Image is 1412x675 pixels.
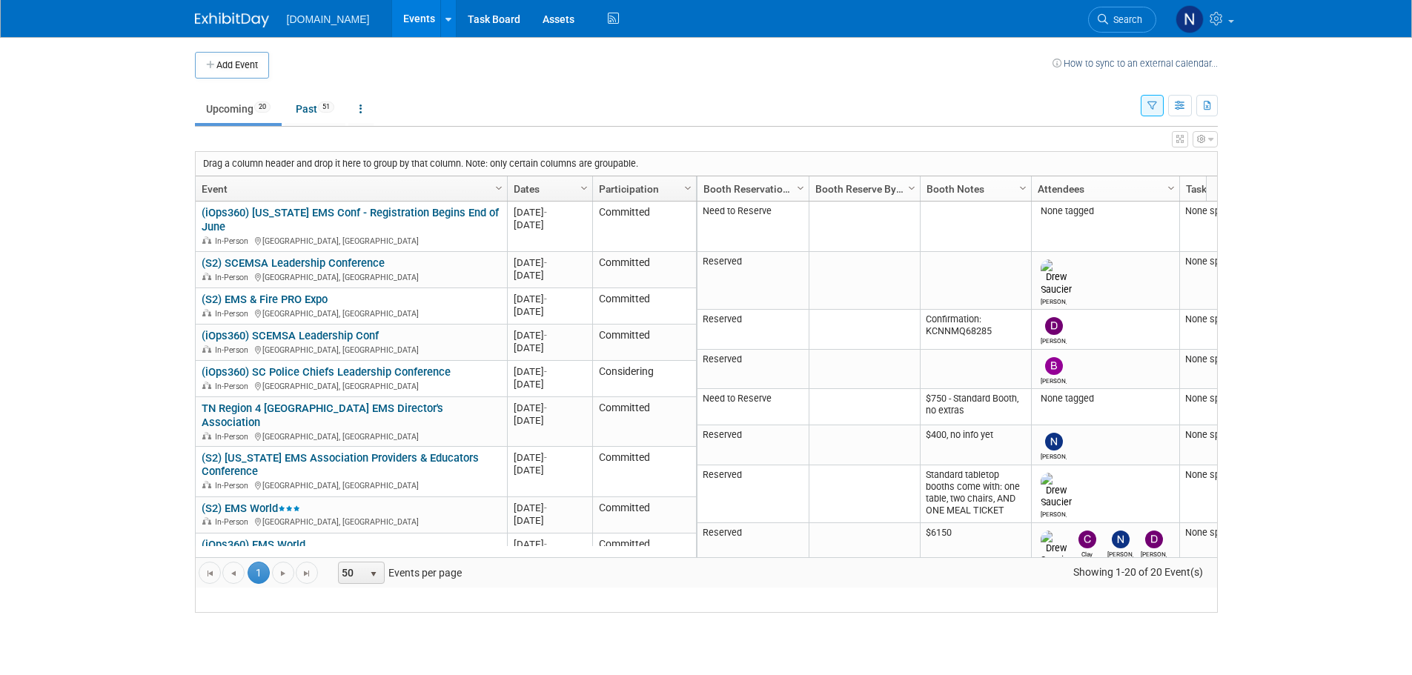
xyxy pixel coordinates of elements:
span: In-Person [215,236,253,246]
a: Column Settings [680,176,696,199]
td: Committed [592,533,696,570]
a: (S2) [US_STATE] EMS Association Providers & Educators Conference [202,451,479,479]
td: Need to Reserve [697,389,809,425]
img: In-Person Event [202,309,211,316]
div: None specified [1185,205,1262,217]
td: Need to Reserve [697,202,809,252]
a: (iOps360) EMS World [202,538,305,551]
div: [DATE] [514,293,586,305]
a: TN Region 4 [GEOGRAPHIC_DATA] EMS Director's Association [202,402,443,429]
a: Tasks [1186,176,1259,202]
span: - [544,366,547,377]
div: [DATE] [514,414,586,427]
div: None specified [1185,393,1262,405]
span: - [544,330,547,341]
a: Booth Reservation Status [703,176,799,202]
span: - [544,257,547,268]
td: Committed [592,252,696,288]
span: - [544,502,547,513]
img: In-Person Event [202,382,211,389]
a: Go to the next page [272,562,294,584]
span: In-Person [215,481,253,491]
div: Drew Saucier [1041,508,1067,518]
a: Participation [599,176,686,202]
img: Drew Saucier [1041,473,1072,508]
span: - [544,207,547,218]
span: Go to the previous page [228,568,239,579]
div: None specified [1185,256,1262,267]
td: $400, no info yet [920,425,1031,465]
a: (iOps360) SCEMSA Leadership Conf [202,329,379,342]
div: [GEOGRAPHIC_DATA], [GEOGRAPHIC_DATA] [202,379,500,392]
div: Nicholas Fischer [1041,450,1067,460]
span: Column Settings [795,182,806,194]
div: [GEOGRAPHIC_DATA], [GEOGRAPHIC_DATA] [202,234,500,247]
td: Considering [592,361,696,397]
a: Booth Notes [927,176,1021,202]
a: (S2) SCEMSA Leadership Conference [202,256,385,270]
div: None specified [1185,313,1262,325]
a: Column Settings [792,176,809,199]
span: [DOMAIN_NAME] [287,13,370,25]
div: [DATE] [514,206,586,219]
span: In-Person [215,273,253,282]
td: Committed [592,288,696,325]
img: In-Person Event [202,517,211,525]
img: Nicholas Fischer [1112,531,1130,548]
a: How to sync to an external calendar... [1053,58,1218,69]
a: Go to the previous page [222,562,245,584]
div: Drew Saucier [1041,296,1067,305]
td: Reserved [697,350,809,390]
a: Go to the first page [199,562,221,584]
td: Standard tabletop booths come with: one table, two chairs, AND ONE MEAL TICKET [920,465,1031,523]
a: Past51 [285,95,345,123]
td: $750 - Standard Booth, no extras [920,389,1031,425]
div: [DATE] [514,378,586,390]
img: In-Person Event [202,273,211,280]
div: [DATE] [514,329,586,342]
a: (iOps360) [US_STATE] EMS Conf - Registration Begins End of June [202,206,499,233]
span: 20 [254,102,271,113]
button: Add Event [195,52,269,79]
div: [GEOGRAPHIC_DATA], [GEOGRAPHIC_DATA] [202,343,500,356]
img: Drew Saucier [1041,531,1072,566]
a: Event [202,176,497,202]
img: Dave/Rob . [1045,317,1063,335]
div: [DATE] [514,219,586,231]
a: Attendees [1038,176,1170,202]
a: Go to the last page [296,562,318,584]
a: Column Settings [1163,176,1179,199]
div: None specified [1185,527,1262,539]
span: Go to the last page [301,568,313,579]
div: [DATE] [514,365,586,378]
div: [DATE] [514,305,586,318]
img: Nicholas Fischer [1045,433,1063,450]
span: - [544,539,547,550]
img: Brian Lawless [1045,357,1063,375]
div: [DATE] [514,538,586,551]
img: In-Person Event [202,345,211,353]
div: [DATE] [514,514,586,527]
span: Go to the first page [204,568,216,579]
a: Dates [514,176,583,202]
div: Dave/Rob . [1141,548,1167,558]
a: Column Settings [904,176,920,199]
div: [GEOGRAPHIC_DATA], [GEOGRAPHIC_DATA] [202,479,500,491]
a: (S2) EMS World [202,502,300,515]
div: [GEOGRAPHIC_DATA], [GEOGRAPHIC_DATA] [202,270,500,283]
span: Column Settings [1165,182,1177,194]
span: In-Person [215,345,253,355]
span: 50 [339,562,364,583]
a: Booth Reserve By Date [815,176,910,202]
img: Nicholas Fischer [1176,5,1204,33]
span: Column Settings [682,182,694,194]
div: [DATE] [514,256,586,269]
span: 1 [248,562,270,584]
td: Committed [592,497,696,533]
span: select [368,568,379,580]
div: None specified [1185,469,1262,481]
div: [DATE] [514,342,586,354]
div: [DATE] [514,451,586,464]
span: Column Settings [906,182,918,194]
td: Reserved [697,523,809,581]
